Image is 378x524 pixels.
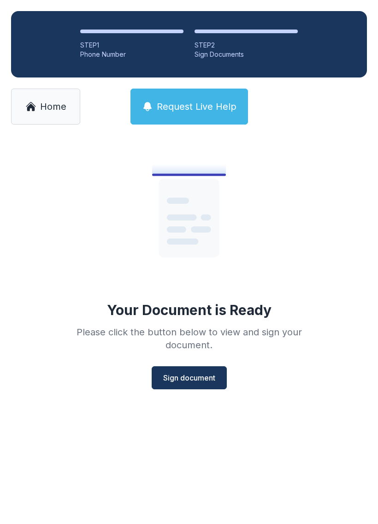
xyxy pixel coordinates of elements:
span: Request Live Help [157,100,236,113]
div: Please click the button below to view and sign your document. [56,326,322,351]
div: STEP 2 [195,41,298,50]
div: Your Document is Ready [107,302,272,318]
div: Phone Number [80,50,183,59]
div: STEP 1 [80,41,183,50]
div: Sign Documents [195,50,298,59]
span: Sign document [163,372,215,383]
span: Home [40,100,66,113]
